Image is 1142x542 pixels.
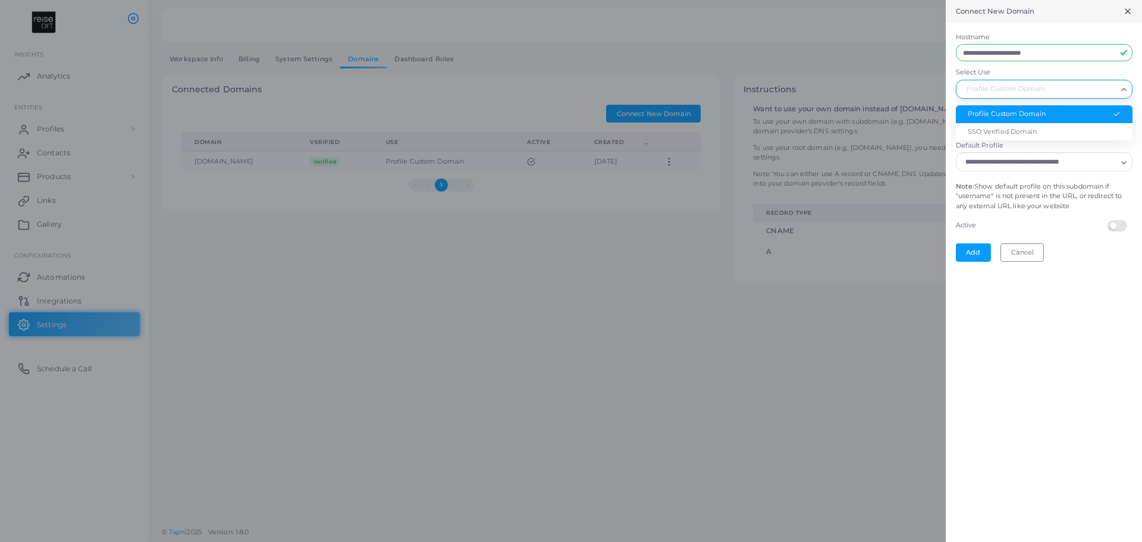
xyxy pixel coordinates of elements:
span: Note: [956,182,975,190]
p: Show default profile on this subdomain if "username" is not present in the URL, or redirect to an... [956,181,1132,211]
input: Search for option [961,83,1116,96]
label: Hostname [956,33,1132,42]
label: Active [953,217,1105,234]
h5: Connect New Domain [956,7,1035,15]
label: Redirect Url [956,105,1132,115]
button: Add [956,243,991,261]
button: Cancel [1000,243,1044,261]
label: Select Use [956,68,1132,77]
label: Default Profile [956,141,1132,151]
div: Search for option [956,80,1132,99]
div: Search for option [956,152,1132,171]
input: Search for option [961,155,1116,168]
